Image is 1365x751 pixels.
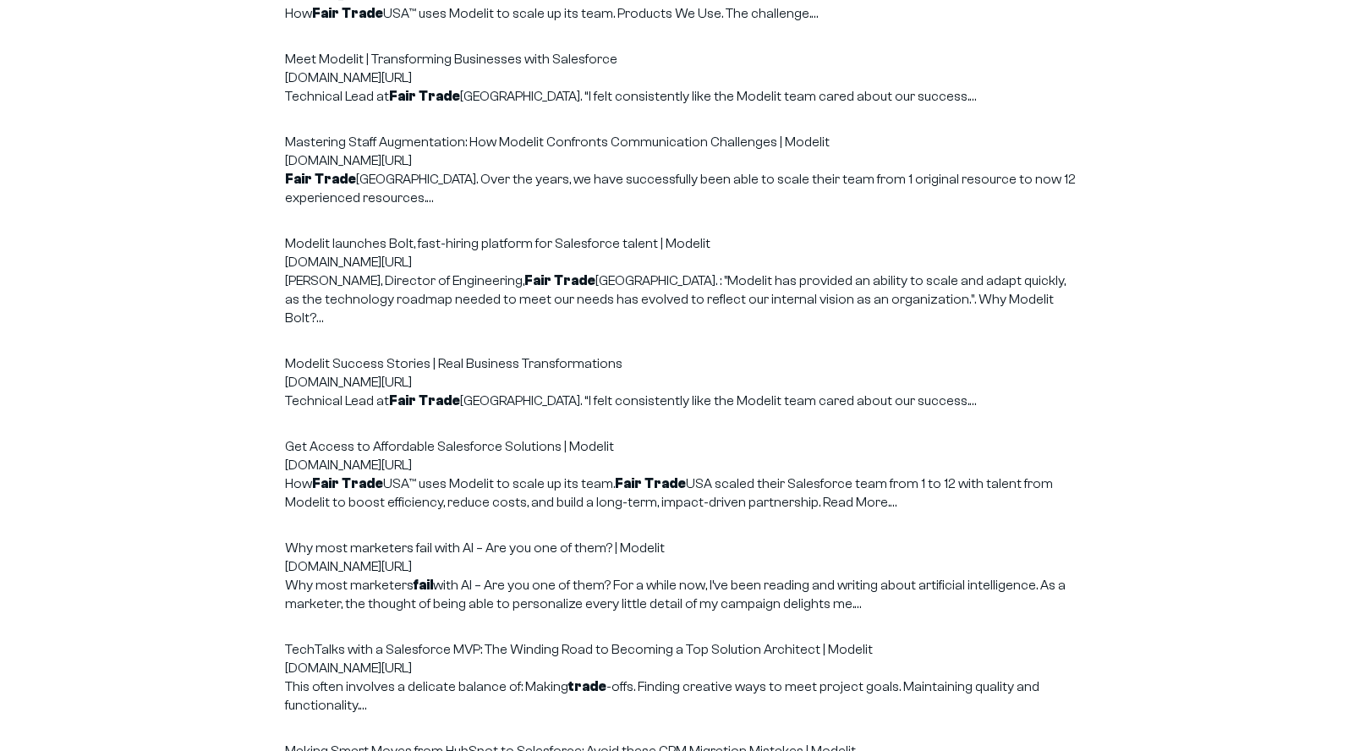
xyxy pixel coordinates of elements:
[285,679,1039,713] span: -offs. Finding creative ways to meet project goals. Maintaining quality and functionality.
[312,6,339,21] strong: Fair
[969,393,977,408] span: …
[312,476,339,491] strong: Fair
[285,439,614,454] a: Get Access to Affordable Salesforce Solutions | Modelit
[524,273,551,288] strong: Fair
[890,495,897,510] span: …
[342,6,383,21] strong: Trade
[419,89,460,104] strong: Trade
[285,134,830,150] a: Mastering Staff Augmentation: How Modelit Confronts Communication Challenges | Modelit
[644,476,686,491] strong: Trade
[383,476,615,491] span: USA™ uses Modelit to scale up its team.
[854,596,862,611] span: …
[359,698,367,713] span: …
[389,393,416,408] strong: Fair
[389,89,416,104] strong: Fair
[285,253,1080,271] div: [DOMAIN_NAME][URL]
[285,642,873,657] a: TechTalks with a Salesforce MVP: The Winding Road to Becoming a Top Solution Architect | Modelit
[285,356,622,371] a: Modelit Success Stories | Real Business Transformations
[285,679,568,694] span: This often involves a delicate balance of: Making
[426,190,434,206] span: …
[969,89,977,104] span: …
[285,273,1066,326] span: [GEOGRAPHIC_DATA]. : "Modelit has provided an ability to scale and adapt quickly, as the technolo...
[285,89,389,104] span: Technical Lead at
[285,151,1080,170] div: [DOMAIN_NAME][URL]
[316,310,324,326] span: …
[460,89,969,104] span: [GEOGRAPHIC_DATA]. “I felt consistently like the Modelit team cared about our success.
[554,273,595,288] strong: Trade
[285,273,524,288] span: [PERSON_NAME], Director of Engineering,
[285,578,414,593] span: Why most marketers
[568,679,606,694] strong: trade
[315,172,356,187] strong: Trade
[285,393,389,408] span: Technical Lead at
[285,6,312,21] span: How
[285,69,1080,87] div: [DOMAIN_NAME][URL]
[811,6,819,21] span: …
[383,6,811,21] span: USA™ uses Modelit to scale up its team. Products We Use. The challenge.
[285,52,617,67] a: Meet Modelit | Transforming Businesses with Salesforce
[414,578,433,593] strong: fail
[285,172,1076,206] span: [GEOGRAPHIC_DATA]. Over the years, we have successfully been able to scale their team from 1 orig...
[285,456,1080,474] div: [DOMAIN_NAME][URL]
[460,393,969,408] span: [GEOGRAPHIC_DATA]. “I felt consistently like the Modelit team cared about our success.
[285,172,312,187] strong: Fair
[342,476,383,491] strong: Trade
[285,236,710,251] a: Modelit launches Bolt, fast-hiring platform for Salesforce talent | Modelit
[615,476,642,491] strong: Fair
[285,659,1080,677] div: [DOMAIN_NAME][URL]
[419,393,460,408] strong: Trade
[285,578,1066,611] span: with AI – Are you one of them? For a while now, I’ve been reading and writing about artificial in...
[285,476,312,491] span: How
[285,557,1080,576] div: [DOMAIN_NAME][URL]
[285,540,665,556] a: Why most marketers fail with AI – Are you one of them? | Modelit
[285,373,1080,392] div: [DOMAIN_NAME][URL]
